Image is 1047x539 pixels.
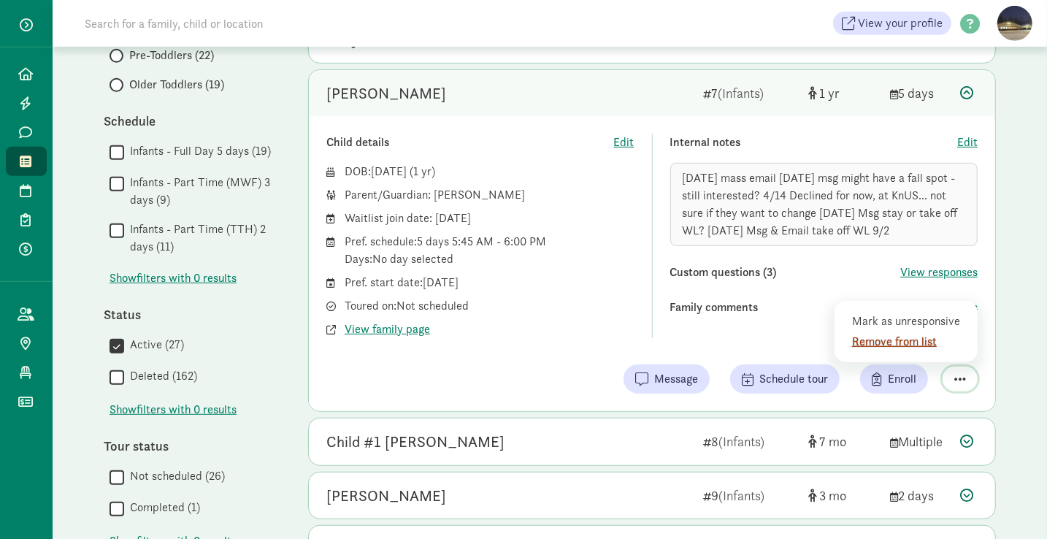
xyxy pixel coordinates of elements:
label: Infants - Full Day 5 days (19) [124,142,271,160]
div: Multiple [890,432,948,451]
div: Kaia Bailey [326,82,446,105]
div: Tour status [104,436,279,456]
div: [object Object] [808,432,878,451]
div: Status [104,305,279,324]
div: Remove from list [852,333,965,351]
div: Custom questions (3) [670,264,901,281]
span: (Infants) [718,85,764,102]
div: Family comments [670,299,898,316]
button: View family page [345,321,430,338]
div: Waitlist join date: [DATE] [345,210,634,227]
div: Child details [326,134,614,151]
span: Pre-Toddlers (22) [129,47,214,64]
span: Older Toddlers (19) [129,76,224,93]
button: Edit [614,134,634,151]
span: [DATE] [371,164,407,179]
div: Pref. start date: [DATE] [345,274,634,291]
button: Message [624,364,710,394]
div: Vivian McAree [326,484,446,508]
span: Show filters with 0 results [110,401,237,418]
div: Internal notes [670,134,958,151]
div: 2 days [890,486,948,505]
span: (Infants) [718,433,764,450]
span: 7 [819,433,846,450]
label: Active (27) [124,336,184,353]
button: Schedule tour [730,364,840,394]
div: [object Object] [808,83,878,103]
span: Message [654,370,698,388]
div: 8 [703,432,797,451]
div: [object Object] [808,486,878,505]
div: Parent/Guardian: [PERSON_NAME] [345,186,634,204]
div: DOB: ( ) [345,163,634,180]
iframe: Chat Widget [974,469,1047,539]
a: View your profile [833,12,951,35]
div: 5 days [890,83,948,103]
input: Search for a family, child or location [76,9,486,38]
label: Infants - Part Time (TTH) 2 days (11) [124,221,279,256]
button: View responses [900,264,978,281]
span: 1 [819,85,840,102]
button: Read comments [897,299,978,316]
div: Toured on: Not scheduled [345,297,634,315]
button: Enroll [860,364,928,394]
div: Child #1 Holt [326,430,505,454]
div: 9 [703,486,797,505]
span: 3 [819,487,846,504]
button: Edit [957,134,978,151]
label: Not scheduled (26) [124,467,225,485]
button: Showfilters with 0 results [110,269,237,287]
label: Completed (1) [124,499,200,516]
span: Enroll [888,370,916,388]
label: Infants - Part Time (MWF) 3 days (9) [124,174,279,209]
button: Showfilters with 0 results [110,401,237,418]
div: Pref. schedule: 5 days 5:45 AM - 6:00 PM Days: No day selected [345,233,634,268]
span: View your profile [858,15,943,32]
div: Mark as unresponsive [852,313,965,330]
div: 7 [703,83,797,103]
span: Schedule tour [759,370,828,388]
div: Schedule [104,111,279,131]
span: [DATE] mass email [DATE] msg might have a fall spot - still interested? 4/14 Declined for now, at... [683,170,958,238]
span: Show filters with 0 results [110,269,237,287]
span: (Infants) [718,487,764,504]
label: Deleted (162) [124,367,197,385]
span: 1 [413,164,432,179]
